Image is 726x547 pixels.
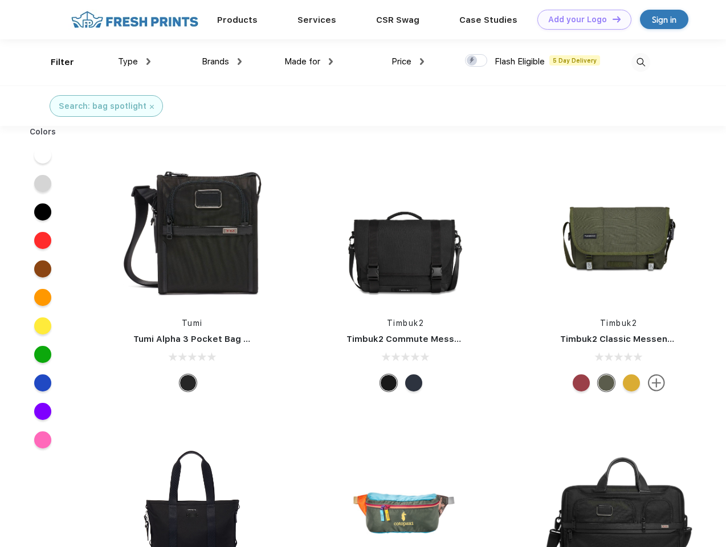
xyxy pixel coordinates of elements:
[284,56,320,67] span: Made for
[217,15,258,25] a: Products
[180,374,197,391] div: Black
[613,16,621,22] img: DT
[329,154,481,306] img: func=resize&h=266
[623,374,640,391] div: Eco Amber
[146,58,150,65] img: dropdown.png
[380,374,397,391] div: Eco Black
[387,319,425,328] a: Timbuk2
[573,374,590,391] div: Eco Bookish
[182,319,203,328] a: Tumi
[420,58,424,65] img: dropdown.png
[391,56,411,67] span: Price
[495,56,545,67] span: Flash Eligible
[640,10,688,29] a: Sign in
[68,10,202,30] img: fo%20logo%202.webp
[600,319,638,328] a: Timbuk2
[118,56,138,67] span: Type
[150,105,154,109] img: filter_cancel.svg
[560,334,701,344] a: Timbuk2 Classic Messenger Bag
[202,56,229,67] span: Brands
[652,13,676,26] div: Sign in
[59,100,146,112] div: Search: bag spotlight
[133,334,267,344] a: Tumi Alpha 3 Pocket Bag Small
[598,374,615,391] div: Eco Army
[549,55,600,66] span: 5 Day Delivery
[329,58,333,65] img: dropdown.png
[116,154,268,306] img: func=resize&h=266
[51,56,74,69] div: Filter
[405,374,422,391] div: Eco Nautical
[548,15,607,25] div: Add your Logo
[648,374,665,391] img: more.svg
[346,334,499,344] a: Timbuk2 Commute Messenger Bag
[238,58,242,65] img: dropdown.png
[543,154,695,306] img: func=resize&h=266
[21,126,65,138] div: Colors
[631,53,650,72] img: desktop_search.svg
